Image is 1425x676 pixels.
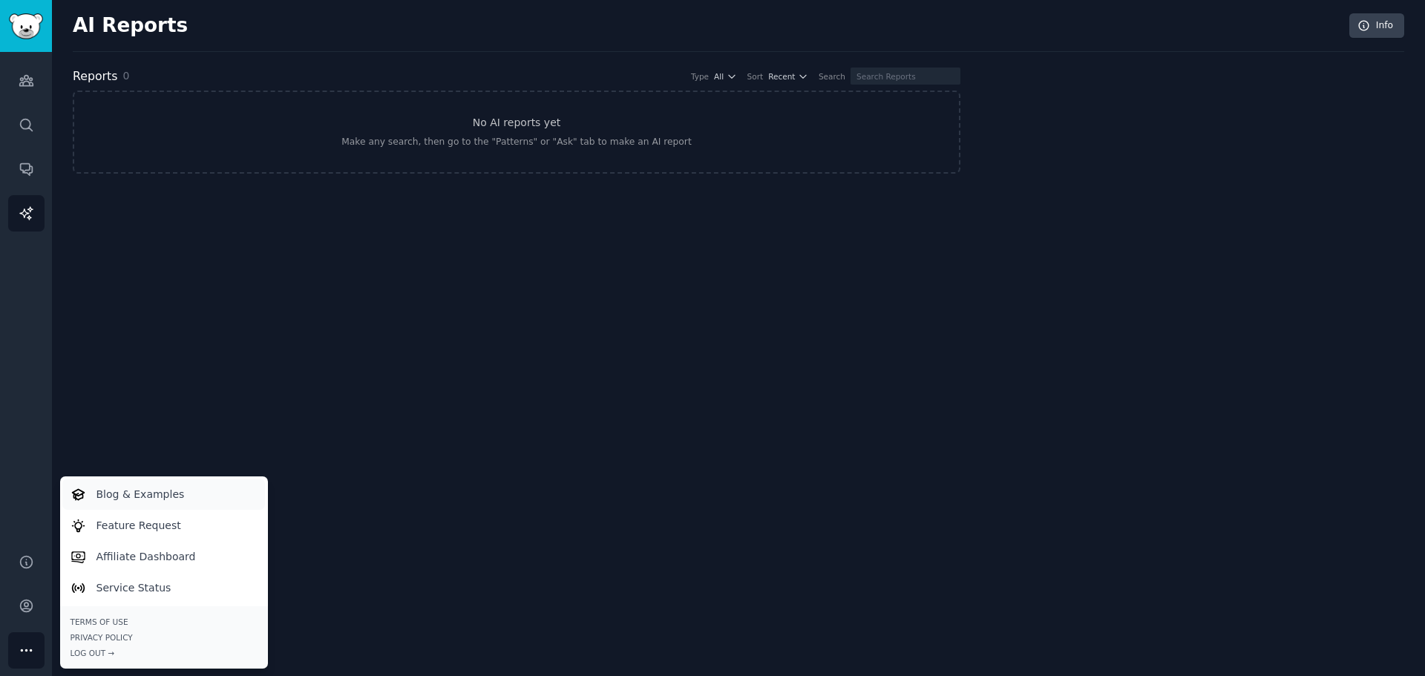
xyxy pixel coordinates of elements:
[747,71,764,82] div: Sort
[473,115,561,131] h3: No AI reports yet
[73,91,960,174] a: No AI reports yetMake any search, then go to the "Patterns" or "Ask" tab to make an AI report
[73,14,188,38] h2: AI Reports
[714,71,737,82] button: All
[819,71,845,82] div: Search
[62,572,265,603] a: Service Status
[851,68,960,85] input: Search Reports
[62,510,265,541] a: Feature Request
[768,71,795,82] span: Recent
[71,632,258,643] a: Privacy Policy
[62,479,265,510] a: Blog & Examples
[71,617,258,627] a: Terms of Use
[714,71,724,82] span: All
[768,71,808,82] button: Recent
[1349,13,1404,39] a: Info
[122,70,129,82] span: 0
[71,648,258,658] div: Log Out →
[691,71,709,82] div: Type
[62,541,265,572] a: Affiliate Dashboard
[73,68,117,86] h2: Reports
[9,13,43,39] img: GummySearch logo
[341,136,691,149] div: Make any search, then go to the "Patterns" or "Ask" tab to make an AI report
[96,580,171,596] p: Service Status
[96,518,181,534] p: Feature Request
[96,487,185,502] p: Blog & Examples
[96,549,196,565] p: Affiliate Dashboard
